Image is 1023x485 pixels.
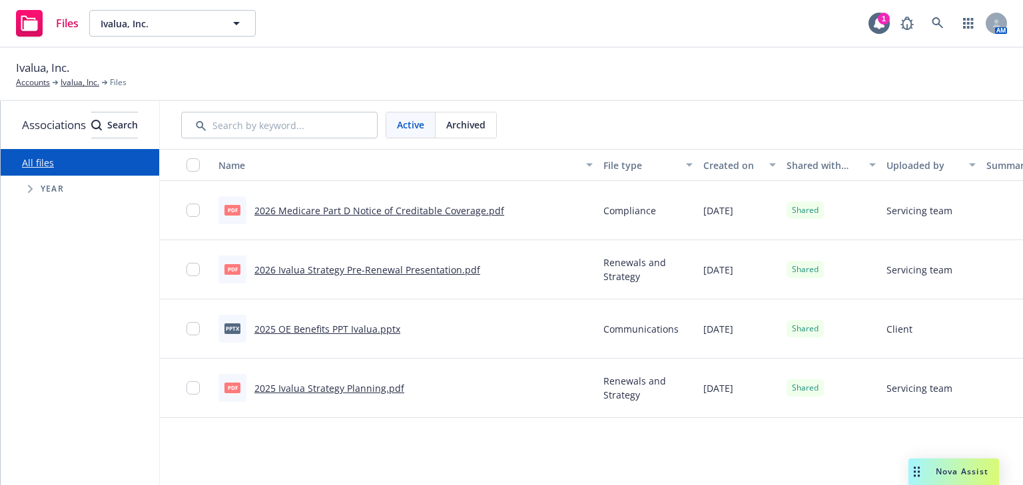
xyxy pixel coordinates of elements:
[91,112,138,138] button: SearchSearch
[61,77,99,88] a: Ivalua, Inc.
[603,204,656,218] span: Compliance
[886,204,952,218] span: Servicing team
[89,10,256,37] button: Ivalua, Inc.
[924,10,951,37] a: Search
[603,322,679,336] span: Communications
[91,112,138,138] div: Search
[254,204,504,217] a: 2026 Medicare Part D Notice of Creditable Coverage.pdf
[881,149,981,181] button: Uploaded by
[703,381,733,395] span: [DATE]
[603,158,678,172] div: File type
[186,158,200,172] input: Select all
[186,263,200,276] input: Toggle Row Selected
[181,112,378,138] input: Search by keyword...
[56,18,79,29] span: Files
[792,263,819,275] span: Shared
[224,205,240,215] span: pdf
[22,116,86,134] span: Associations
[110,77,127,88] span: Files
[446,118,486,132] span: Archived
[11,5,84,42] a: Files
[894,10,920,37] a: Report a Bug
[886,322,912,336] span: Client
[91,120,102,130] svg: Search
[792,323,819,335] span: Shared
[703,204,733,218] span: [DATE]
[698,149,781,181] button: Created on
[598,149,698,181] button: File type
[792,382,819,394] span: Shared
[936,466,988,477] span: Nova Assist
[254,382,404,395] a: 2025 Ivalua Strategy Planning.pdf
[41,185,64,193] span: Year
[703,322,733,336] span: [DATE]
[186,381,200,395] input: Toggle Row Selected
[886,158,961,172] div: Uploaded by
[886,263,952,277] span: Servicing team
[224,323,240,333] span: pptx
[886,381,952,395] span: Servicing team
[787,158,861,172] div: Shared with client
[16,77,50,88] a: Accounts
[781,149,881,181] button: Shared with client
[224,383,240,393] span: pdf
[101,17,216,31] span: Ivalua, Inc.
[186,204,200,217] input: Toggle Row Selected
[703,158,761,172] div: Created on
[603,374,693,402] span: Renewals and Strategy
[22,156,54,169] a: All files
[213,149,598,181] button: Name
[224,264,240,274] span: pdf
[703,263,733,277] span: [DATE]
[908,458,999,485] button: Nova Assist
[186,322,200,335] input: Toggle Row Selected
[955,10,982,37] a: Switch app
[603,255,693,283] span: Renewals and Strategy
[878,13,890,25] div: 1
[908,458,925,485] div: Drag to move
[254,323,400,335] a: 2025 OE Benefits PPT Ivalua.pptx
[397,118,424,132] span: Active
[218,158,578,172] div: Name
[792,204,819,216] span: Shared
[254,263,480,276] a: 2026 Ivalua Strategy Pre-Renewal Presentation.pdf
[1,176,159,202] div: Tree Example
[16,59,69,77] span: Ivalua, Inc.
